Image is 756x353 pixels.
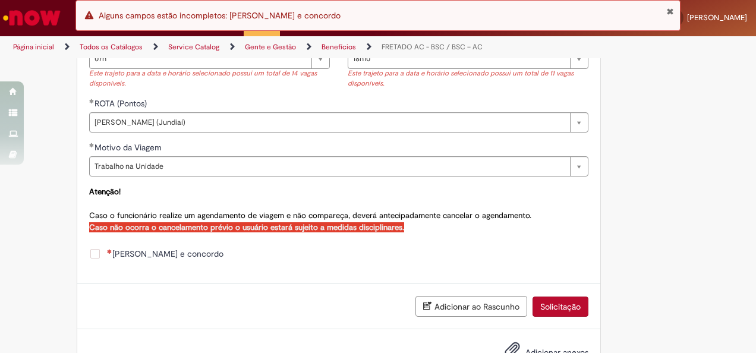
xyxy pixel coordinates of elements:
[94,142,164,153] span: Motivo da Viagem
[94,113,564,132] span: [PERSON_NAME] (Jundiaí)
[1,6,62,30] img: ServiceNow
[687,12,747,23] span: [PERSON_NAME]
[89,187,531,232] span: Caso o funcionário realize um agendamento de viagem e não compareça, deverá antecipadamente cance...
[89,222,404,232] strong: Caso não ocorra o cancelamento prévio o usuário estará sujeito a medidas disciplinares.
[89,69,330,89] div: Este trajeto para a data e horário selecionado possui um total de 14 vagas disponíveis.
[348,69,588,89] div: Este trajeto para a data e horário selecionado possui um total de 11 vagas disponíveis.
[13,42,54,52] a: Página inicial
[245,42,296,52] a: Gente e Gestão
[415,296,527,317] button: Adicionar ao Rascunho
[107,249,112,254] span: Necessários
[666,7,674,16] button: Fechar Notificação
[9,36,495,58] ul: Trilhas de página
[99,10,341,21] span: Alguns campos estão incompletos: [PERSON_NAME] e concordo
[322,42,356,52] a: Benefícios
[94,49,305,68] span: 07h
[94,98,149,109] span: ROTA (Pontos)
[89,187,121,197] strong: Atenção!
[89,99,94,103] span: Obrigatório Preenchido
[80,42,143,52] a: Todos os Catálogos
[89,143,94,147] span: Obrigatório Preenchido
[107,248,223,260] span: [PERSON_NAME] e concordo
[94,157,564,176] span: Trabalho na Unidade
[382,42,483,52] a: FRETADO AC - BSC / BSC – AC
[533,297,588,317] button: Solicitação
[353,49,564,68] span: 18h10
[168,42,219,52] a: Service Catalog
